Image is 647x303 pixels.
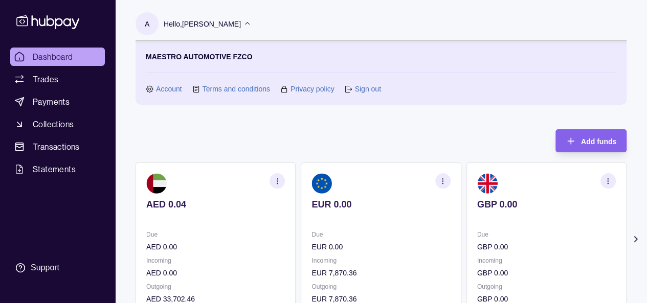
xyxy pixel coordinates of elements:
p: EUR 7,870.36 [311,267,450,278]
p: Hello, [PERSON_NAME] [164,18,241,30]
p: AED 0.00 [146,241,285,252]
span: Add funds [581,137,616,146]
img: gb [477,173,498,194]
img: ae [146,173,167,194]
a: Terms and conditions [203,83,270,95]
p: Due [477,229,616,240]
p: AED 0.00 [146,267,285,278]
p: Incoming [477,255,616,266]
p: GBP 0.00 [477,267,616,278]
a: Payments [10,92,105,111]
a: Collections [10,115,105,133]
p: Incoming [146,255,285,266]
p: EUR 0.00 [311,241,450,252]
p: Incoming [311,255,450,266]
span: Payments [33,96,70,108]
a: Transactions [10,137,105,156]
span: Collections [33,118,74,130]
p: A [145,18,149,30]
p: Due [311,229,450,240]
span: Trades [33,73,58,85]
p: EUR 0.00 [311,199,450,210]
a: Account [156,83,182,95]
p: GBP 0.00 [477,241,616,252]
a: Dashboard [10,48,105,66]
a: Trades [10,70,105,88]
img: eu [311,173,332,194]
p: MAESTRO AUTOMOTIVE FZCO [146,51,252,62]
p: Outgoing [477,281,616,292]
p: Outgoing [311,281,450,292]
span: Dashboard [33,51,73,63]
a: Statements [10,160,105,178]
p: Due [146,229,285,240]
div: Support [31,262,59,273]
p: AED 0.04 [146,199,285,210]
a: Support [10,257,105,278]
p: GBP 0.00 [477,199,616,210]
button: Add funds [555,129,627,152]
a: Privacy policy [291,83,334,95]
span: Transactions [33,141,80,153]
a: Sign out [354,83,381,95]
span: Statements [33,163,76,175]
p: Outgoing [146,281,285,292]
